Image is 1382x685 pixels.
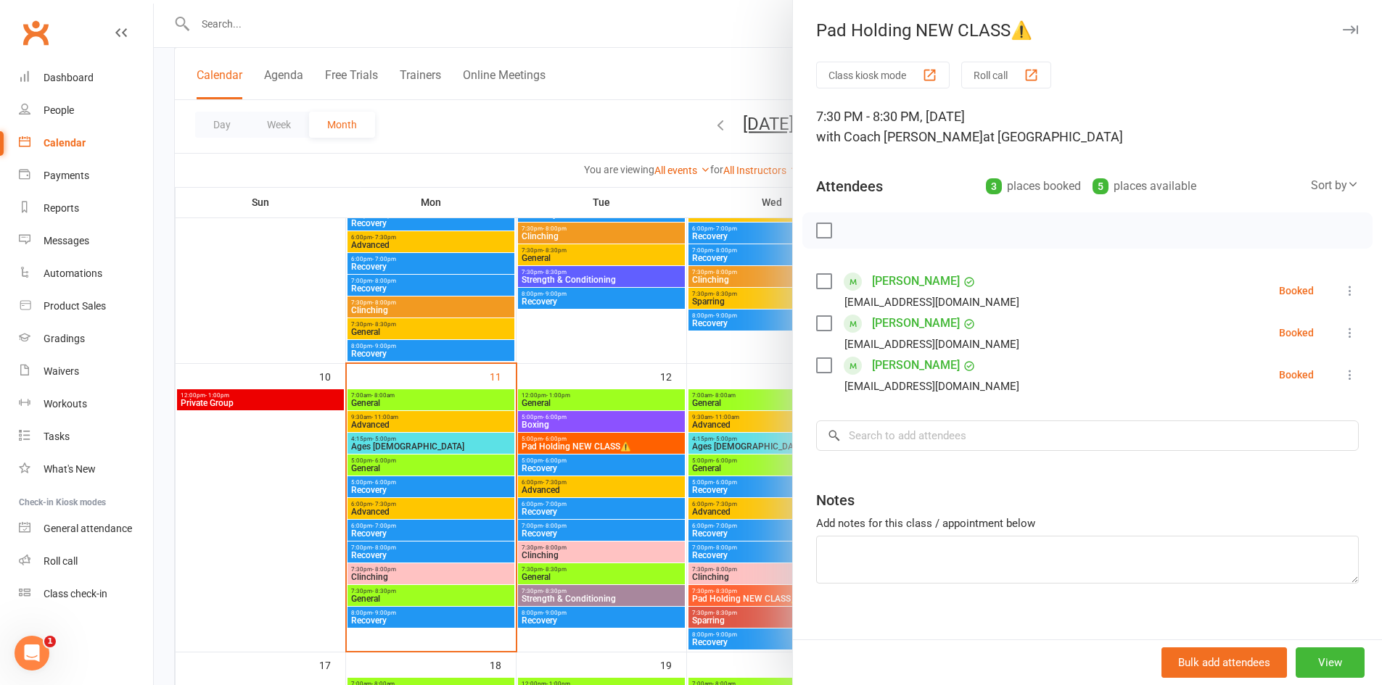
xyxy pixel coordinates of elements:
div: 3 [986,178,1002,194]
div: [EMAIL_ADDRESS][DOMAIN_NAME] [844,335,1019,354]
div: Sort by [1311,176,1359,195]
a: Clubworx [17,14,54,51]
div: Notes [816,490,855,510]
a: Workouts [19,388,153,420]
a: Payments [19,159,153,192]
button: View [1296,647,1365,678]
div: Roll call [44,555,78,567]
div: Booked [1279,370,1314,380]
a: [PERSON_NAME] [872,312,960,335]
a: [PERSON_NAME] [872,270,960,293]
a: Reports [19,192,153,225]
a: Product Sales [19,290,153,323]
div: Add notes for this class / appointment below [816,515,1359,532]
div: [EMAIL_ADDRESS][DOMAIN_NAME] [844,293,1019,312]
div: places available [1093,176,1196,196]
div: Class check-in [44,588,107,599]
div: Messages [44,235,89,246]
div: Waivers [44,365,79,377]
div: What's New [44,463,96,475]
div: 5 [1093,178,1109,194]
a: Messages [19,225,153,257]
div: [EMAIL_ADDRESS][DOMAIN_NAME] [844,377,1019,396]
a: Class kiosk mode [19,578,153,610]
a: Dashboard [19,62,153,94]
input: Search to add attendees [816,420,1359,451]
div: Calendar [44,137,86,149]
a: Gradings [19,323,153,355]
button: Class kiosk mode [816,62,950,88]
div: Booked [1279,286,1314,296]
div: Pad Holding NEW CLASS⚠️ [793,20,1382,41]
a: People [19,94,153,127]
div: Dashboard [44,72,94,83]
div: Automations [44,267,102,279]
span: 1 [44,636,56,647]
a: Tasks [19,420,153,453]
iframe: Intercom live chat [15,636,49,671]
div: places booked [986,176,1081,196]
div: General attendance [44,523,132,534]
div: 7:30 PM - 8:30 PM, [DATE] [816,107,1359,147]
div: Tasks [44,431,70,442]
button: Bulk add attendees [1161,647,1287,678]
div: Attendees [816,176,883,196]
a: What's New [19,453,153,486]
span: with Coach [PERSON_NAME] [816,129,983,144]
a: General attendance kiosk mode [19,512,153,545]
a: Roll call [19,545,153,578]
div: Workouts [44,398,87,410]
div: Payments [44,170,89,181]
a: [PERSON_NAME] [872,354,960,377]
div: Reports [44,202,79,214]
button: Roll call [961,62,1051,88]
div: Gradings [44,333,85,344]
span: at [GEOGRAPHIC_DATA] [983,129,1123,144]
a: Automations [19,257,153,290]
a: Calendar [19,127,153,159]
div: Booked [1279,328,1314,338]
div: People [44,104,74,116]
div: Product Sales [44,300,106,312]
a: Waivers [19,355,153,388]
